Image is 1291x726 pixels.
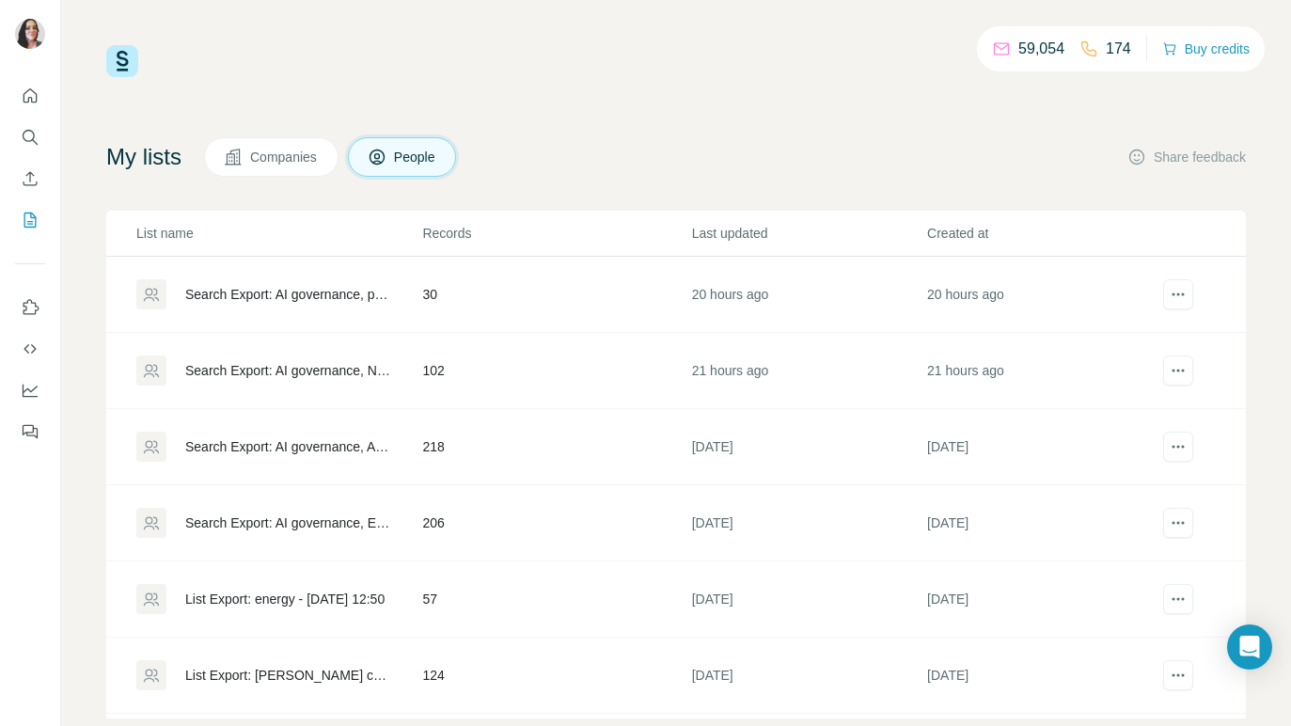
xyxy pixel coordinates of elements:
[1163,432,1193,462] button: actions
[136,224,420,243] p: List name
[185,590,385,608] div: List Export: energy - [DATE] 12:50
[691,333,926,409] td: 21 hours ago
[185,361,390,380] div: Search Export: AI governance, Northern Trust - [DATE] 16:25
[421,257,690,333] td: 30
[927,224,1160,243] p: Created at
[185,513,390,532] div: Search Export: AI governance, Experian, FedEx, UPS, Amtrak, Grainger - [DATE] 15:13
[1163,508,1193,538] button: actions
[250,148,319,166] span: Companies
[1163,584,1193,614] button: actions
[1162,36,1250,62] button: Buy credits
[691,409,926,485] td: [DATE]
[691,561,926,638] td: [DATE]
[185,437,390,456] div: Search Export: AI governance, Aon, Ameriprise Financial Services, LLC, Assurant, Progressive Insu...
[15,373,45,407] button: Dashboard
[691,485,926,561] td: [DATE]
[1127,148,1246,166] button: Share feedback
[15,332,45,366] button: Use Surfe API
[926,333,1161,409] td: 21 hours ago
[421,561,690,638] td: 57
[422,224,689,243] p: Records
[421,485,690,561] td: 206
[692,224,925,243] p: Last updated
[926,638,1161,714] td: [DATE]
[15,79,45,113] button: Quick start
[15,203,45,237] button: My lists
[1163,355,1193,386] button: actions
[185,666,390,685] div: List Export: [PERSON_NAME] continued - [DATE] 12:22
[106,45,138,77] img: Surfe Logo
[421,638,690,714] td: 124
[15,120,45,154] button: Search
[394,148,437,166] span: People
[185,285,390,304] div: Search Export: AI governance, pacific life - [DATE] 16:59
[106,142,181,172] h4: My lists
[926,561,1161,638] td: [DATE]
[15,291,45,324] button: Use Surfe on LinkedIn
[1227,624,1272,670] div: Open Intercom Messenger
[1106,38,1131,60] p: 174
[691,257,926,333] td: 20 hours ago
[1163,279,1193,309] button: actions
[15,19,45,49] img: Avatar
[926,409,1161,485] td: [DATE]
[691,638,926,714] td: [DATE]
[421,333,690,409] td: 102
[1018,38,1064,60] p: 59,054
[926,485,1161,561] td: [DATE]
[15,415,45,449] button: Feedback
[1163,660,1193,690] button: actions
[15,162,45,196] button: Enrich CSV
[926,257,1161,333] td: 20 hours ago
[421,409,690,485] td: 218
